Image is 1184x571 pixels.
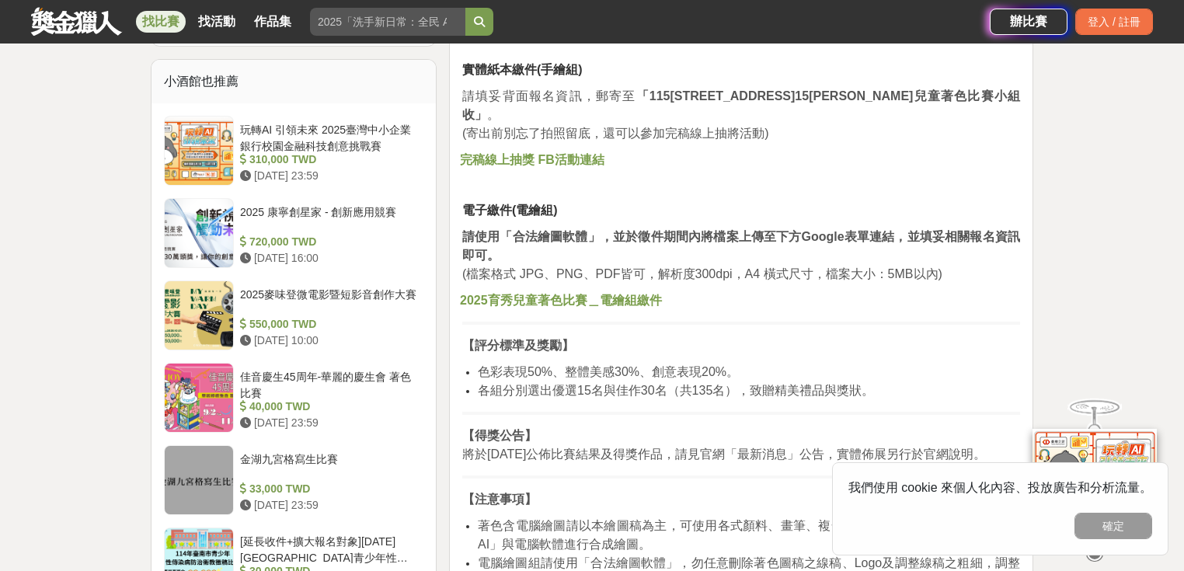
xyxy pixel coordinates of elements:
[240,497,417,514] div: [DATE] 23:59
[240,415,417,431] div: [DATE] 23:59
[248,11,298,33] a: 作品集
[462,230,1020,262] strong: 請使用「合法繪圖軟體」，並於徵件期間內將檔案上傳至下方Google表單連結，並填妥相關報名資訊即可。
[478,519,1020,551] span: 著色含電腦繪圖請以本繪圖稿為主，可使用各式顏料、畫筆、複合性材質等，但不得利用「生成式AI」與電腦軟體進行合成繪圖。
[1033,429,1157,532] img: d2146d9a-e6f6-4337-9592-8cefde37ba6b.png
[136,11,186,33] a: 找比賽
[164,445,423,515] a: 金湖九宮格寫生比賽 33,000 TWD [DATE] 23:59
[478,365,739,378] span: 色彩表現50%、整體美感30%、創意表現20%。
[462,493,537,506] strong: 【注意事項】
[478,384,874,397] span: 各組分別選出優選15名與佳作30名（共135名），致贈精美禮品與獎狀。
[240,333,417,349] div: [DATE] 10:00
[460,153,604,166] strong: 完稿線上抽獎 FB活動連結
[1075,9,1153,35] div: 登入 / 註冊
[462,127,769,140] span: (寄出前別忘了拍照留底，還可以參加完稿線上抽將活動)
[848,481,1152,494] span: 我們使用 cookie 來個人化內容、投放廣告和分析流量。
[512,204,558,217] strong: (電繪組)
[1074,513,1152,539] button: 確定
[151,60,436,103] div: 小酒館也推薦
[462,204,512,217] strong: 電子繳件
[240,122,417,151] div: 玩轉AI 引領未來 2025臺灣中小企業銀行校園金融科技創意挑戰賽
[462,429,537,442] strong: 【得獎公告】
[240,399,417,415] div: 40,000 TWD
[240,481,417,497] div: 33,000 TWD
[240,451,417,481] div: 金湖九宮格寫生比賽
[240,250,417,266] div: [DATE] 16:00
[462,89,1020,121] span: 請填妥背面報名資訊，郵寄至 。
[164,198,423,268] a: 2025 康寧創星家 - 創新應用競賽 720,000 TWD [DATE] 16:00
[164,116,423,186] a: 玩轉AI 引領未來 2025臺灣中小企業銀行校園金融科技創意挑戰賽 310,000 TWD [DATE] 23:59
[462,447,986,461] span: 將於[DATE]公佈比賽結果及得獎作品，請見官網「最新消息」公告，實體佈展另行於官網說明。
[164,280,423,350] a: 2025麥味登微電影暨短影音創作大賽 550,000 TWD [DATE] 10:00
[240,151,417,168] div: 310,000 TWD
[460,294,662,307] strong: 2025育秀兒童著色比賽＿電繪組繳件
[990,9,1067,35] a: 辦比賽
[164,363,423,433] a: 佳音慶生45周年-華麗的慶生會 著色比賽 40,000 TWD [DATE] 23:59
[240,234,417,250] div: 720,000 TWD
[240,287,417,316] div: 2025麥味登微電影暨短影音創作大賽
[462,63,537,76] strong: 實體紙本繳件
[310,8,465,36] input: 2025「洗手新日常：全民 ALL IN」洗手歌全台徵選
[462,267,942,280] span: (檔案格式 JPG、PNG、PDF皆可，解析度300dpi，A4 橫式尺寸，檔案大小：5MB以內)
[240,204,417,234] div: 2025 康寧創星家 - 創新應用競賽
[240,316,417,333] div: 550,000 TWD
[240,369,417,399] div: 佳音慶生45周年-華麗的慶生會 著色比賽
[240,168,417,184] div: [DATE] 23:59
[537,63,583,76] strong: (手繪組)
[462,339,574,352] strong: 【評分標準及獎勵】
[192,11,242,33] a: 找活動
[462,89,1020,121] strong: 「115[STREET_ADDRESS]15[PERSON_NAME]兒童著色比賽小組 收」
[460,294,662,307] a: 2025育秀兒童著色比賽＿電繪組繳件
[240,534,417,563] div: [延長收件+擴大報名對象][DATE][GEOGRAPHIC_DATA]青少年性傳染病防治衛教徵稿比賽
[460,154,604,166] a: 完稿線上抽獎 FB活動連結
